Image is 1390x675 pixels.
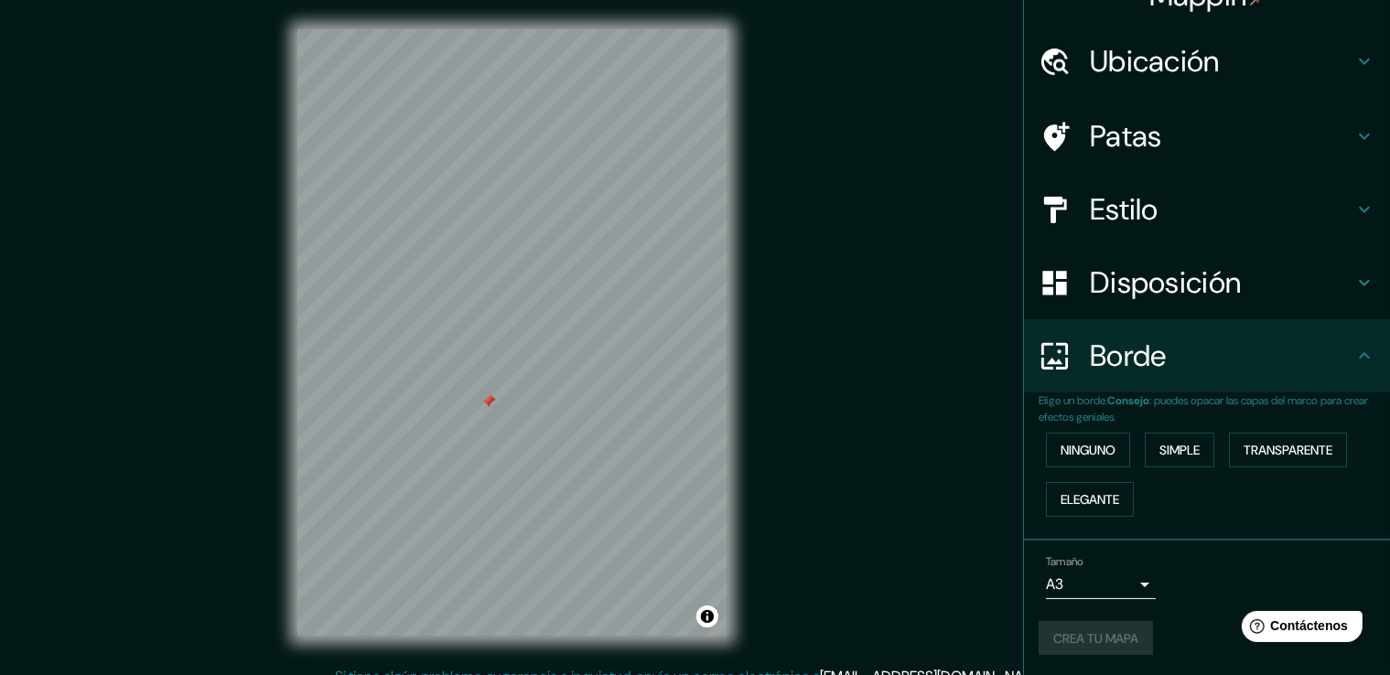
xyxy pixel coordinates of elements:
[1145,433,1214,467] button: Simple
[1090,42,1220,80] font: Ubicación
[1046,570,1156,599] div: A3
[1024,246,1390,319] div: Disposición
[1244,442,1332,458] font: Transparente
[1039,393,1368,424] font: : puedes opacar las capas del marco para crear efectos geniales.
[1039,393,1107,408] font: Elige un borde.
[1090,263,1241,302] font: Disposición
[1046,574,1063,594] font: A3
[1061,442,1115,458] font: Ninguno
[1159,442,1200,458] font: Simple
[1024,319,1390,392] div: Borde
[297,29,727,637] canvas: Mapa
[1024,100,1390,173] div: Patas
[1024,173,1390,246] div: Estilo
[1229,433,1347,467] button: Transparente
[1024,25,1390,98] div: Ubicación
[1046,433,1130,467] button: Ninguno
[1046,482,1134,517] button: Elegante
[1090,337,1167,375] font: Borde
[1227,604,1370,655] iframe: Lanzador de widgets de ayuda
[696,605,718,627] button: Activar o desactivar atribución
[1090,190,1158,229] font: Estilo
[1061,491,1119,508] font: Elegante
[1090,117,1162,155] font: Patas
[1107,393,1149,408] font: Consejo
[1046,554,1083,569] font: Tamaño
